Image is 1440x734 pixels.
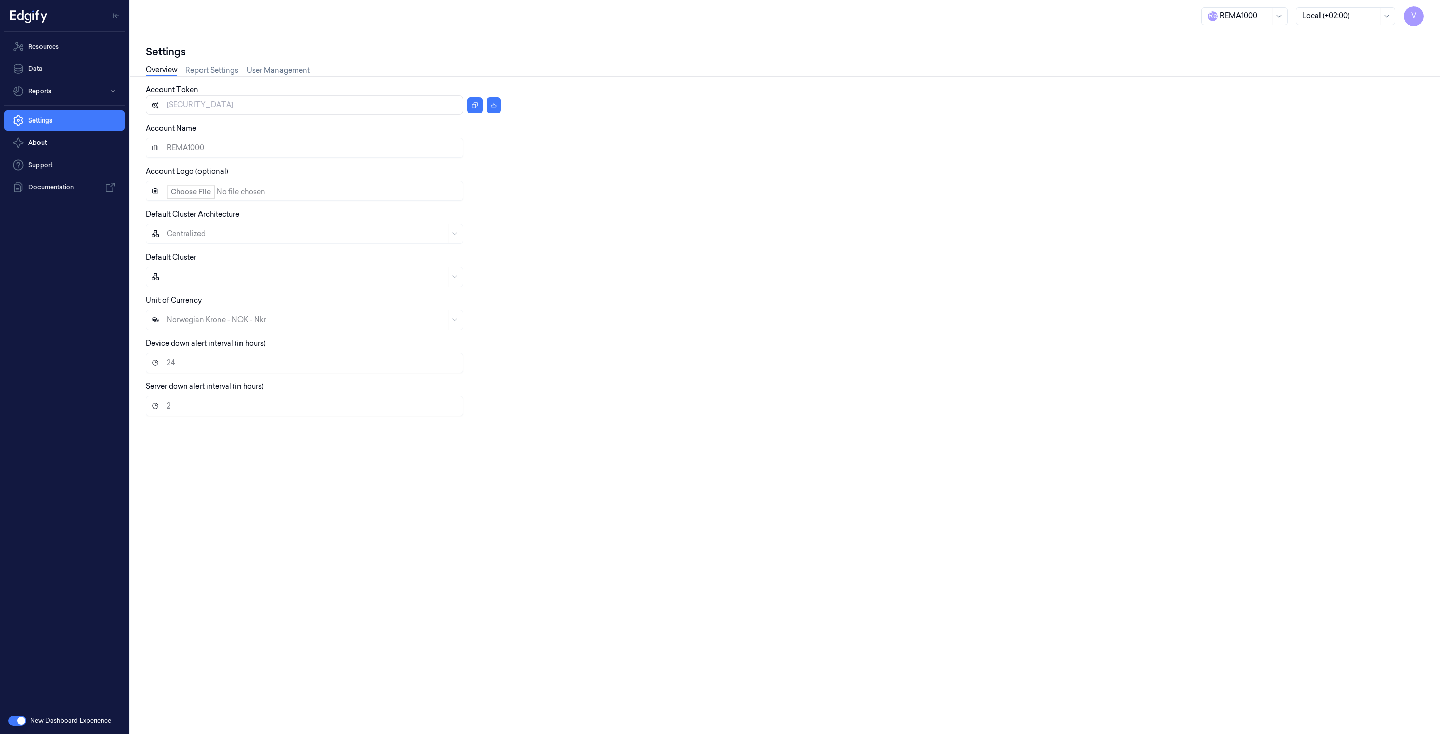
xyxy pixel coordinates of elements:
[185,65,238,76] a: Report Settings
[146,85,198,94] label: Account Token
[146,124,196,133] label: Account Name
[4,177,125,197] a: Documentation
[146,138,463,158] input: Account Name
[4,59,125,79] a: Data
[247,65,310,76] a: User Management
[146,353,463,373] input: Device down alert interval (in hours)
[1404,6,1424,26] button: V
[146,65,177,76] a: Overview
[146,167,228,176] label: Account Logo (optional)
[146,45,1424,59] div: Settings
[108,8,125,24] button: Toggle Navigation
[4,110,125,131] a: Settings
[146,396,463,416] input: Server down alert interval (in hours)
[146,382,264,391] label: Server down alert interval (in hours)
[146,181,463,201] input: Account Logo (optional)
[4,133,125,153] button: About
[4,81,125,101] button: Reports
[1208,11,1218,21] span: R e
[146,253,196,262] label: Default Cluster
[146,339,266,348] label: Device down alert interval (in hours)
[4,36,125,57] a: Resources
[146,296,202,305] label: Unit of Currency
[4,155,125,175] a: Support
[146,210,239,219] label: Default Cluster Architecture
